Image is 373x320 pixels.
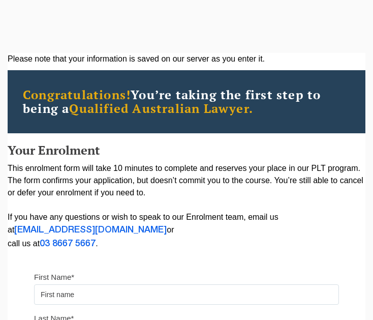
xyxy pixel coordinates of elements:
div: Please note that your information is saved on our server as you enter it. [8,53,365,65]
h2: Your Enrolment [8,143,365,157]
p: This enrolment form will take 10 minutes to complete and reserves your place in our PLT program. ... [8,162,365,251]
span: Qualified Australian Lawyer. [69,100,253,117]
label: First Name* [34,272,74,282]
a: 03 8667 5667 [40,240,96,248]
span: Congratulations! [23,86,131,103]
a: [EMAIL_ADDRESS][DOMAIN_NAME] [14,226,167,234]
input: First name [34,284,339,305]
h2: You’re taking the first step to being a [23,88,350,115]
